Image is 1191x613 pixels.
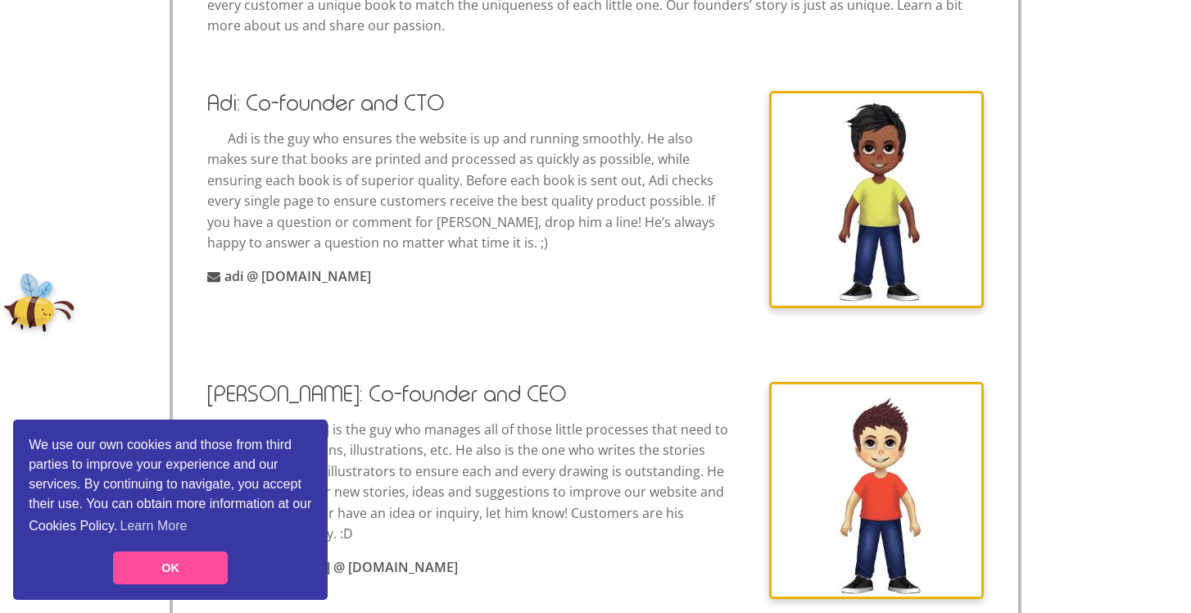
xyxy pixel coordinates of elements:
[207,267,371,285] a: adi @ [DOMAIN_NAME]
[13,420,328,600] div: cookieconsent
[207,558,458,576] a: [PERSON_NAME] @ [DOMAIN_NAME]
[117,514,189,538] a: learn more about cookies
[207,91,984,116] h3: Adi: Co-founder and CTO
[29,435,312,538] span: We use our own cookies and those from third parties to improve your experience and our services. ...
[207,420,984,546] p: [PERSON_NAME] is the guy who manages all of those little processes that need to get done, transla...
[207,129,984,255] p: Adi is the guy who ensures the website is up and running smoothly. He also makes sure that books ...
[113,552,228,584] a: dismiss cookie message
[207,382,984,407] h3: [PERSON_NAME]: Co-founder and CEO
